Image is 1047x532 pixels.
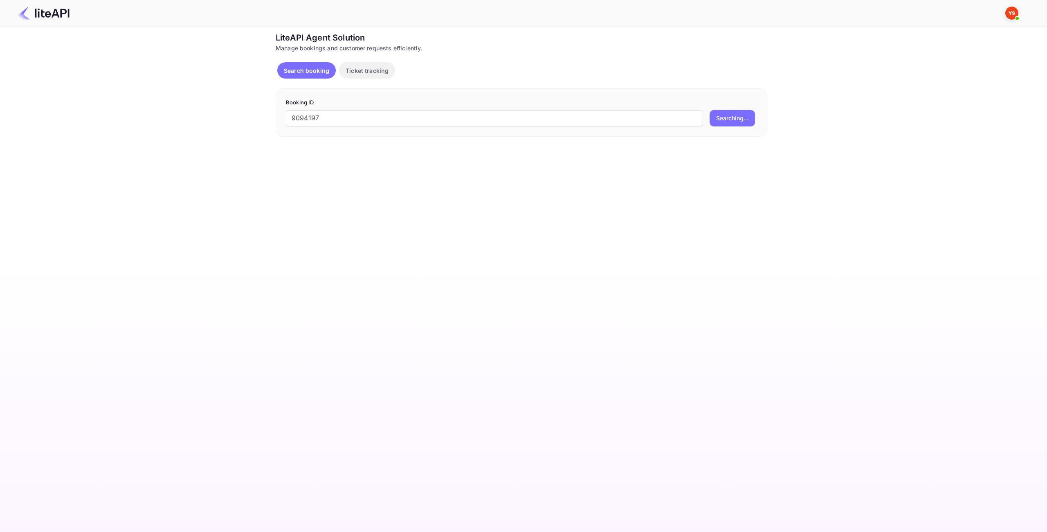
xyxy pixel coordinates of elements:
div: Manage bookings and customer requests efficiently. [276,44,766,52]
div: LiteAPI Agent Solution [276,32,766,44]
p: Ticket tracking [346,66,389,75]
button: Searching... [710,110,755,126]
input: Enter Booking ID (e.g., 63782194) [286,110,703,126]
p: Search booking [284,66,329,75]
img: Yandex Support [1005,7,1018,20]
img: LiteAPI Logo [18,7,70,20]
p: Booking ID [286,99,756,107]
